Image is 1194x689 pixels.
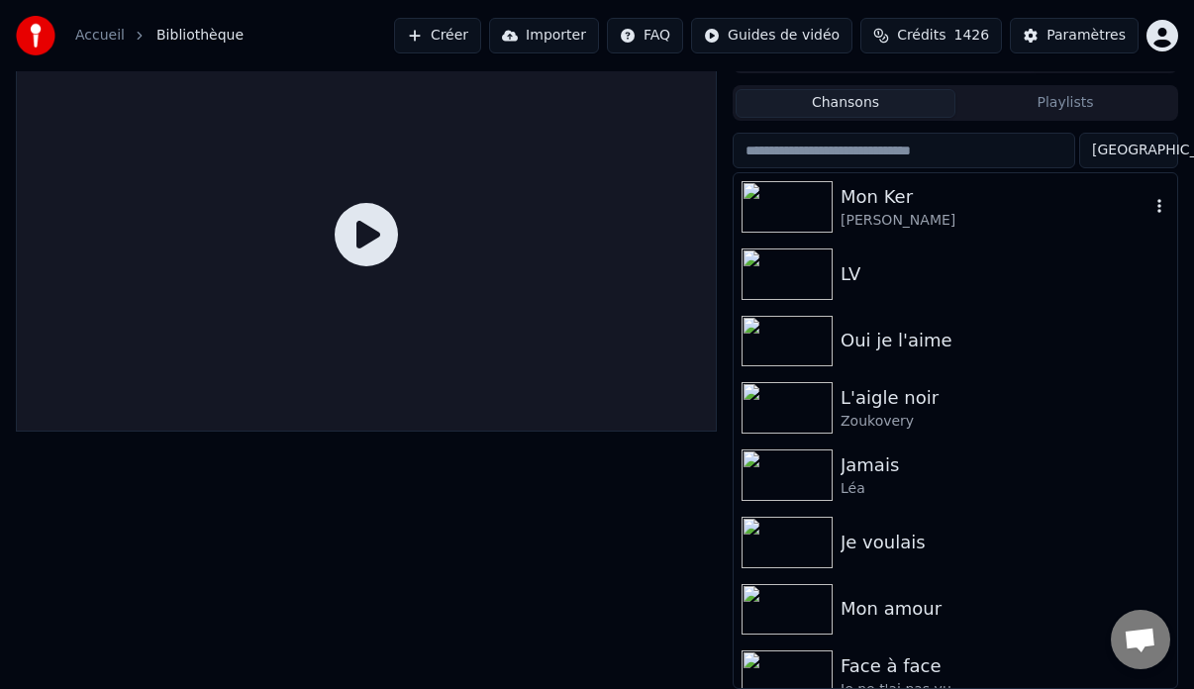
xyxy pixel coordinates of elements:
[1111,610,1170,669] div: Ouvrir le chat
[841,412,1169,432] div: Zoukovery
[691,18,852,53] button: Guides de vidéo
[736,89,955,118] button: Chansons
[16,16,55,55] img: youka
[841,479,1169,499] div: Léa
[841,451,1169,479] div: Jamais
[860,18,1002,53] button: Crédits1426
[1010,18,1139,53] button: Paramètres
[394,18,481,53] button: Créer
[841,595,1169,623] div: Mon amour
[841,384,1169,412] div: L'aigle noir
[1046,26,1126,46] div: Paramètres
[607,18,683,53] button: FAQ
[489,18,599,53] button: Importer
[841,260,1169,288] div: LV
[75,26,125,46] a: Accueil
[841,183,1149,211] div: Mon Ker
[954,26,990,46] span: 1426
[841,327,1169,354] div: Oui je l'aime
[841,652,1169,680] div: Face à face
[955,89,1175,118] button: Playlists
[841,529,1169,556] div: Je voulais
[156,26,244,46] span: Bibliothèque
[75,26,244,46] nav: breadcrumb
[841,211,1149,231] div: [PERSON_NAME]
[897,26,945,46] span: Crédits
